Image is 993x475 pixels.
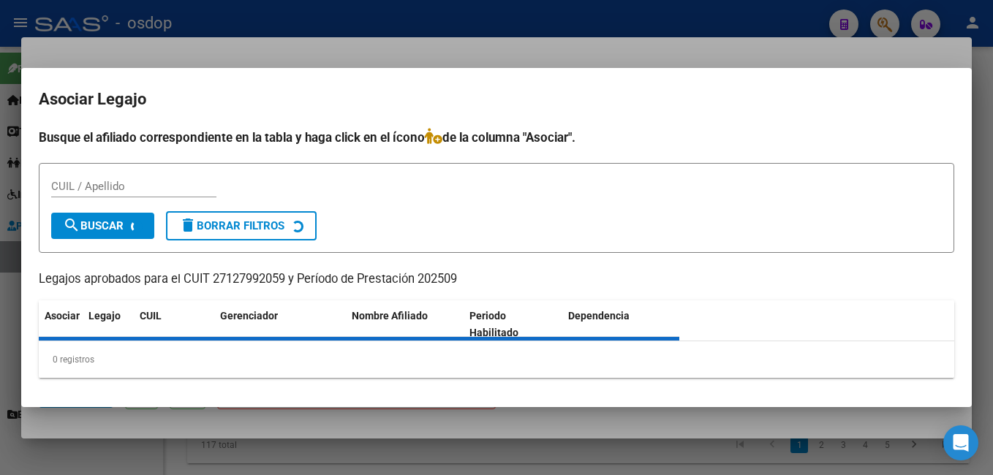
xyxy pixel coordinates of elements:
[63,216,80,234] mat-icon: search
[88,310,121,322] span: Legajo
[346,300,464,349] datatable-header-cell: Nombre Afiliado
[39,128,954,147] h4: Busque el afiliado correspondiente en la tabla y haga click en el ícono de la columna "Asociar".
[568,310,630,322] span: Dependencia
[464,300,562,349] datatable-header-cell: Periodo Habilitado
[214,300,346,349] datatable-header-cell: Gerenciador
[134,300,214,349] datatable-header-cell: CUIL
[83,300,134,349] datatable-header-cell: Legajo
[39,300,83,349] datatable-header-cell: Asociar
[39,270,954,289] p: Legajos aprobados para el CUIT 27127992059 y Período de Prestación 202509
[469,310,518,338] span: Periodo Habilitado
[943,425,978,460] div: Open Intercom Messenger
[63,219,124,232] span: Buscar
[45,310,80,322] span: Asociar
[39,85,954,113] h2: Asociar Legajo
[179,219,284,232] span: Borrar Filtros
[51,213,154,239] button: Buscar
[39,341,954,378] div: 0 registros
[179,216,197,234] mat-icon: delete
[166,211,317,240] button: Borrar Filtros
[220,310,278,322] span: Gerenciador
[140,310,162,322] span: CUIL
[352,310,428,322] span: Nombre Afiliado
[562,300,680,349] datatable-header-cell: Dependencia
